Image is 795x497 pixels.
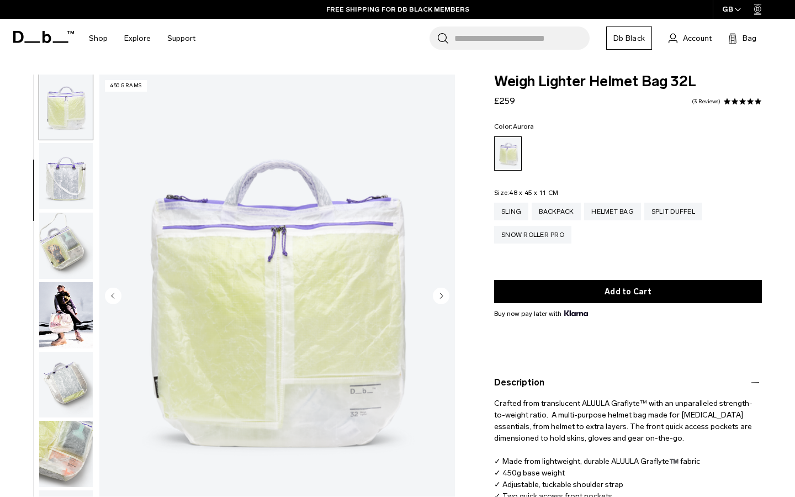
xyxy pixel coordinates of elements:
span: Aurora [513,123,534,130]
img: {"height" => 20, "alt" => "Klarna"} [564,310,588,316]
nav: Main Navigation [81,19,204,58]
span: £259 [494,96,515,106]
img: Weigh_Lighter_Helmet_Bag_32L_2.png [39,74,93,140]
button: Weigh_Lighter_Helmet_Bag_32L_3.png [39,142,93,210]
span: Account [683,33,712,44]
img: Weigh_Lighter_Helmet_Bag_32L_6.png [39,421,93,487]
img: Weigh_Lighter_Helmet_Bag_32L_4.png [39,213,93,279]
a: Split Duffel [644,203,702,220]
img: Weigh_Lighter_Helmet_Bag_32L_5.png [39,352,93,418]
a: Backpack [532,203,581,220]
span: Weigh Lighter Helmet Bag 32L [494,75,762,89]
button: Description [494,376,762,389]
a: Sling [494,203,528,220]
a: Account [669,31,712,45]
span: 48 x 45 x 11 CM [509,189,558,197]
a: Helmet Bag [584,203,641,220]
button: Weigh Lighter Helmet Bag 32L Aurora [39,282,93,349]
a: Support [167,19,195,58]
a: 3 reviews [692,99,720,104]
button: Add to Cart [494,280,762,303]
img: Weigh_Lighter_Helmet_Bag_32L_3.png [39,143,93,209]
img: Weigh Lighter Helmet Bag 32L Aurora [39,282,93,348]
span: Buy now pay later with [494,309,588,319]
a: Snow Roller Pro [494,226,571,244]
button: Bag [728,31,756,45]
button: Next slide [433,287,449,306]
button: Previous slide [105,287,121,306]
legend: Color: [494,123,534,130]
span: Bag [743,33,756,44]
button: Weigh_Lighter_Helmet_Bag_32L_2.png [39,73,93,141]
a: Aurora [494,136,522,171]
a: Explore [124,19,151,58]
p: 450 grams [105,80,147,92]
a: Db Black [606,27,652,50]
legend: Size: [494,189,558,196]
a: FREE SHIPPING FOR DB BLACK MEMBERS [326,4,469,14]
a: Shop [89,19,108,58]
